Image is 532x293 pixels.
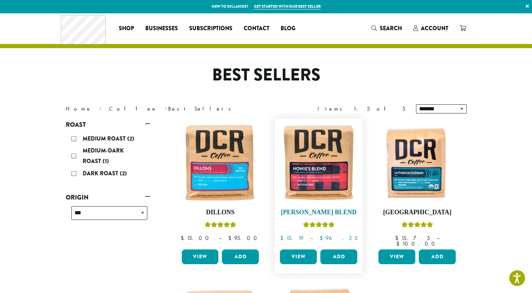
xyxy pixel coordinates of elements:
span: Medium Roast [83,135,127,143]
a: Shop [113,23,140,34]
nav: Breadcrumb [66,105,256,113]
span: › [99,102,102,113]
span: $ [395,234,401,242]
span: – [310,234,313,242]
span: – [218,234,221,242]
span: $ [180,234,186,242]
a: Home [66,105,92,112]
bdi: 100.00 [396,240,438,247]
div: Rated 4.83 out of 5 [401,221,433,231]
div: Rated 5.00 out of 5 [204,221,236,231]
span: Blog [281,24,295,33]
span: Dark Roast [83,169,120,177]
span: Businesses [145,24,178,33]
button: Add [320,249,357,264]
span: › [165,102,167,113]
a: View [280,249,317,264]
a: DillonsRated 5.00 out of 5 [180,122,261,247]
span: (2) [127,135,134,143]
span: – [436,234,439,242]
span: Medium-Dark Roast [83,146,124,165]
span: $ [228,234,234,242]
button: Add [222,249,259,264]
span: (2) [120,169,127,177]
span: Shop [119,24,134,33]
span: $ [319,234,325,242]
h4: Dillons [180,209,261,216]
a: [GEOGRAPHIC_DATA]Rated 4.83 out of 5 [377,122,457,247]
span: (1) [103,157,109,165]
bdi: 96.25 [319,234,357,242]
bdi: 95.00 [228,234,260,242]
div: Rated 4.67 out of 5 [303,221,334,231]
span: Account [421,24,448,32]
a: View [378,249,415,264]
a: Search [366,22,408,34]
a: Roast [66,119,150,131]
h4: [GEOGRAPHIC_DATA] [377,209,457,216]
bdi: 15.75 [395,234,430,242]
span: Contact [244,24,269,33]
img: Howies-Blend-12oz-300x300.jpg [278,122,359,203]
a: [PERSON_NAME] BlendRated 4.67 out of 5 [278,122,359,247]
a: Get started with our best seller [254,4,321,9]
div: Roast [66,131,150,183]
img: Dillons-12oz-300x300.jpg [180,122,261,203]
a: Origin [66,191,150,203]
span: Search [380,24,402,32]
div: Origin [66,203,150,228]
span: $ [280,234,286,242]
a: Coffee [109,105,157,112]
div: Items 1-5 of 5 [318,105,405,113]
h4: [PERSON_NAME] Blend [278,209,359,216]
span: $ [396,240,402,247]
bdi: 15.00 [180,234,212,242]
img: DCR-La-Familia-Guzman-Coffee-Bag-300x300.png [377,122,457,203]
a: View [182,249,219,264]
button: Add [419,249,456,264]
bdi: 15.19 [280,234,303,242]
h1: Best Sellers [60,65,472,85]
span: Subscriptions [189,24,232,33]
